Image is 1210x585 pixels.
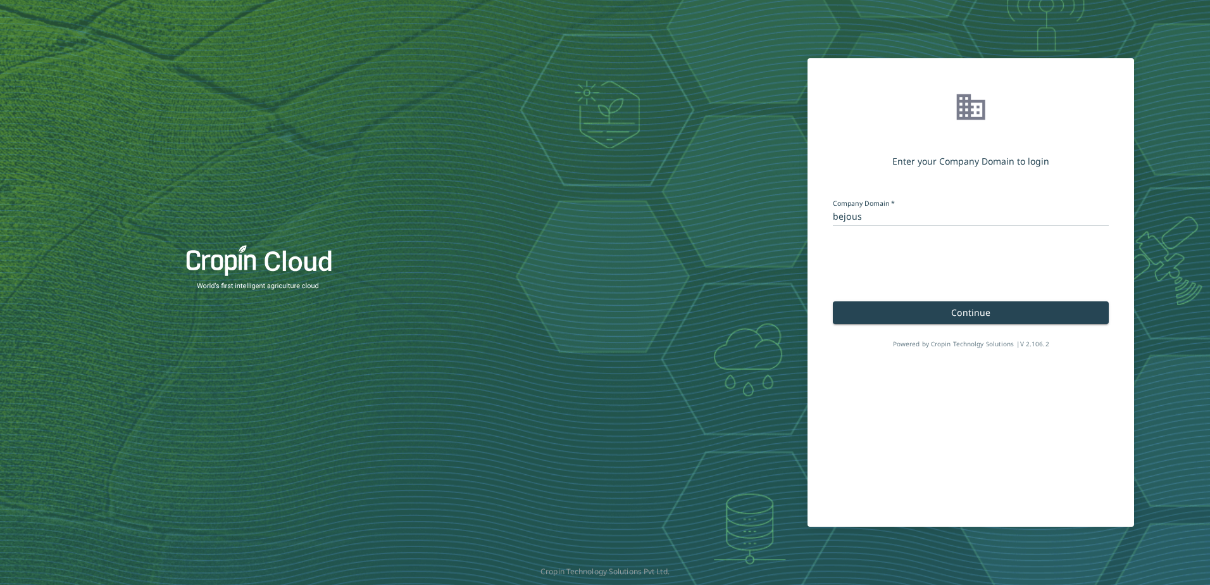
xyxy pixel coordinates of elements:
span: V 2.106.2 [1020,339,1049,348]
span: Continue [951,306,990,318]
button: Continue [833,301,1109,324]
span: Powered by Cropin Technolgy Solutions | [893,339,1049,348]
img: loginPageBusinsessIcon.svg [954,90,989,124]
span: Enter your Company Domain to login [892,156,1049,167]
